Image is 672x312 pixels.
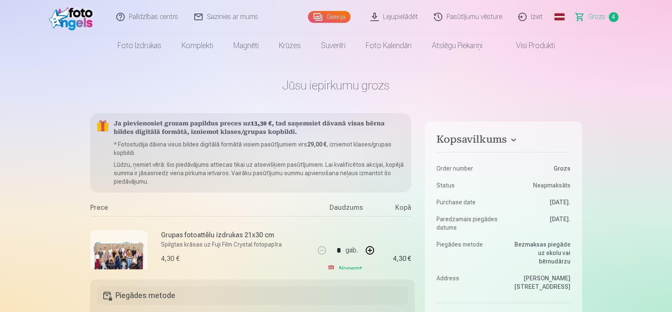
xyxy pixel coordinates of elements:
[436,240,499,266] dt: Piegādes metode
[251,121,272,127] b: 13,30 €
[436,133,570,149] button: Kopsavilkums
[161,240,282,249] p: Spilgtas krāsas uz Fuji Film Crystal fotopapīra
[327,260,365,277] a: Noņemt
[508,240,570,266] dd: Bezmaksas piegāde uz skolu vai bērnudārzu
[90,203,315,216] div: Prece
[436,274,499,291] dt: Address
[97,286,408,305] h5: Piegādes metode
[314,203,377,216] div: Daudzums
[609,12,618,22] span: 4
[508,274,570,291] dd: [PERSON_NAME][STREET_ADDRESS]
[508,198,570,206] dd: [DATE].
[436,215,499,232] dt: Paredzamais piegādes datums
[377,203,411,216] div: Kopā
[114,120,405,137] h5: Ja pievienosiet grozam papildus preces uz , tad saņemsiet dāvanā visas bērna bildes digitālā form...
[223,34,269,57] a: Magnēti
[269,34,311,57] a: Krūzes
[436,164,499,173] dt: Order number
[436,181,499,190] dt: Status
[114,160,405,186] p: Lūdzu, ņemiet vērā: šis piedāvājums attiecas tikai uz atsevišķiem pasūtījumiem. Lai kvalificētos ...
[393,256,411,261] div: 4,30 €
[508,215,570,232] dd: [DATE].
[422,34,493,57] a: Atslēgu piekariņi
[436,198,499,206] dt: Purchase date
[356,34,422,57] a: Foto kalendāri
[308,11,351,23] a: Galerija
[493,34,565,57] a: Visi produkti
[533,181,570,190] span: Neapmaksāts
[161,254,179,264] div: 4,30 €
[311,34,356,57] a: Suvenīri
[588,12,605,22] span: Grozs
[307,141,327,148] b: 29,00 €
[49,3,97,30] img: /fa1
[161,230,282,240] h6: Grupas fotoattēlu izdrukas 21x30 cm
[171,34,223,57] a: Komplekti
[90,78,582,93] h1: Jūsu iepirkumu grozs
[107,34,171,57] a: Foto izdrukas
[114,140,405,157] p: * Fotostudija dāvina visus bildes digitālā formātā visiem pasūtījumiem virs , izniemot klases/gru...
[345,240,358,260] div: gab.
[508,164,570,173] dd: Grozs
